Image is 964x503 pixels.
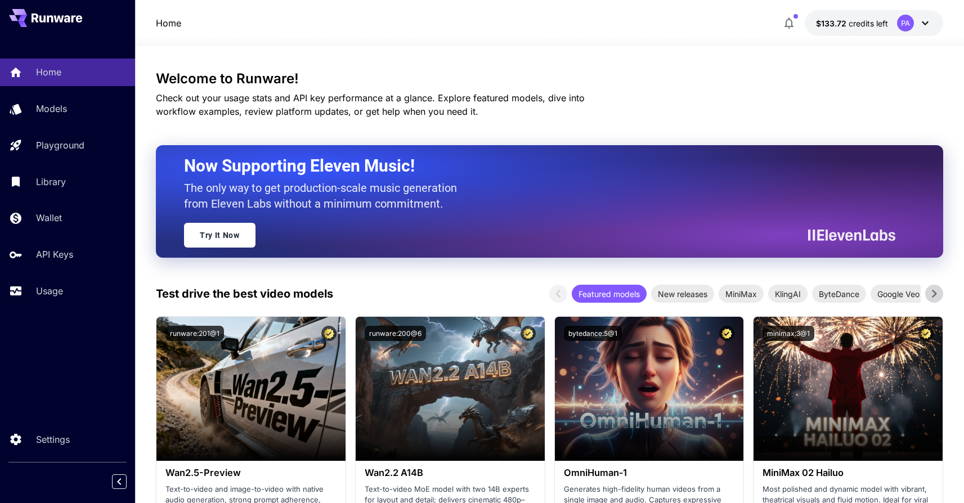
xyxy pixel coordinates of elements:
[812,285,866,303] div: ByteDance
[651,285,714,303] div: New releases
[36,138,84,152] p: Playground
[572,288,647,300] span: Featured models
[156,317,346,461] img: alt
[918,326,934,341] button: Certified Model – Vetted for best performance and includes a commercial license.
[120,471,135,492] div: Collapse sidebar
[754,317,943,461] img: alt
[564,326,622,341] button: bytedance:5@1
[849,19,888,28] span: credits left
[36,175,66,188] p: Library
[156,92,585,117] span: Check out your usage stats and API key performance at a glance. Explore featured models, dive int...
[36,433,70,446] p: Settings
[719,288,764,300] span: MiniMax
[719,285,764,303] div: MiniMax
[651,288,714,300] span: New releases
[156,71,943,87] h3: Welcome to Runware!
[365,468,536,478] h3: Wan2.2 A14B
[36,102,67,115] p: Models
[112,474,127,489] button: Collapse sidebar
[572,285,647,303] div: Featured models
[768,285,808,303] div: KlingAI
[719,326,734,341] button: Certified Model – Vetted for best performance and includes a commercial license.
[897,15,914,32] div: PA
[156,16,181,30] nav: breadcrumb
[156,285,333,302] p: Test drive the best video models
[805,10,943,36] button: $133.7173PA
[184,223,255,248] a: Try It Now
[871,285,926,303] div: Google Veo
[812,288,866,300] span: ByteDance
[555,317,744,461] img: alt
[816,17,888,29] div: $133.7173
[521,326,536,341] button: Certified Model – Vetted for best performance and includes a commercial license.
[36,248,73,261] p: API Keys
[768,288,808,300] span: KlingAI
[763,326,814,341] button: minimax:3@1
[36,284,63,298] p: Usage
[165,468,337,478] h3: Wan2.5-Preview
[156,16,181,30] a: Home
[321,326,337,341] button: Certified Model – Vetted for best performance and includes a commercial license.
[165,326,224,341] button: runware:201@1
[356,317,545,461] img: alt
[184,155,887,177] h2: Now Supporting Eleven Music!
[365,326,426,341] button: runware:200@6
[36,65,61,79] p: Home
[871,288,926,300] span: Google Veo
[816,19,849,28] span: $133.72
[763,468,934,478] h3: MiniMax 02 Hailuo
[184,180,465,212] p: The only way to get production-scale music generation from Eleven Labs without a minimum commitment.
[36,211,62,224] p: Wallet
[564,468,735,478] h3: OmniHuman‑1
